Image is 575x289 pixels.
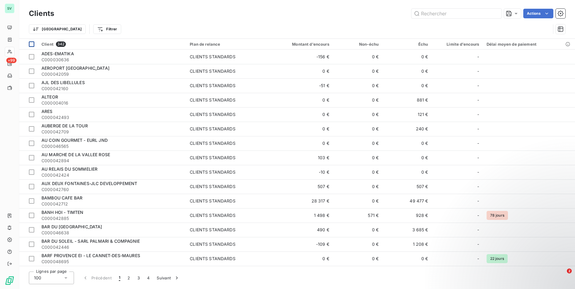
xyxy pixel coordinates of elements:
div: CLIENTS STANDARDS [190,97,235,103]
span: - [477,169,479,175]
td: 0 € [382,151,432,165]
span: - [477,184,479,190]
span: C000042493 [42,114,183,120]
button: Précédent [79,272,115,284]
span: C000004016 [42,100,183,106]
span: AU COIN GOURMET - EURL JND [42,138,108,143]
td: 0 € [266,107,333,122]
td: 0 € [382,78,432,93]
td: 1 208 € [382,237,432,251]
img: Logo LeanPay [5,276,14,285]
td: -109 € [266,237,333,251]
td: 0 € [333,223,382,237]
div: CLIENTS STANDARDS [190,227,235,233]
td: -6 764 € [266,266,333,280]
span: C000042885 [42,215,183,221]
div: CLIENTS STANDARDS [190,155,235,161]
span: AU MARCHE DE LA VALLEE ROSE [42,152,110,157]
span: - [477,227,479,233]
button: 3 [134,272,143,284]
span: BAMBOU CAFE BAR [42,195,82,200]
button: 4 [143,272,153,284]
td: 0 € [333,50,382,64]
div: Montant d'encours [270,42,329,47]
span: - [477,83,479,89]
td: 3 685 € [382,223,432,237]
td: -10 € [266,165,333,179]
span: - [477,198,479,204]
td: -51 € [266,78,333,93]
div: CLIENTS STANDARDS [190,198,235,204]
span: AU RELAIS DU SOMMELIER [42,166,97,172]
span: 1 [119,275,120,281]
span: AEROPORT [GEOGRAPHIC_DATA] [42,65,109,71]
td: 9 977 € [382,266,432,280]
span: - [477,97,479,103]
iframe: Intercom live chat [555,269,569,283]
div: CLIENTS STANDARDS [190,212,235,218]
span: C000046565 [42,143,183,149]
span: ADES-EMATIKA [42,51,74,56]
span: C000046638 [42,230,183,236]
td: 0 € [333,194,382,208]
td: 103 € [266,151,333,165]
td: 0 € [382,251,432,266]
td: 490 € [266,223,333,237]
td: 507 € [266,179,333,194]
span: ALTEOR [42,94,58,99]
div: CLIENTS STANDARDS [190,54,235,60]
span: C000042424 [42,172,183,178]
span: 78 jours [487,211,508,220]
div: Échu [386,42,428,47]
td: 0 € [266,93,333,107]
td: 0 € [333,136,382,151]
td: 240 € [382,122,432,136]
span: 2 [567,269,572,273]
td: 0 € [333,93,382,107]
span: - [477,155,479,161]
span: AUX DEUX FONTAINES-JLC DEVELOPPEMENT [42,181,137,186]
span: C000042160 [42,86,183,92]
div: CLIENTS STANDARDS [190,169,235,175]
button: 2 [124,272,134,284]
div: Plan de relance [190,42,263,47]
span: 342 [56,41,66,47]
div: Non-échu [337,42,379,47]
td: 0 € [266,122,333,136]
td: 0 € [266,64,333,78]
span: Client [42,42,54,47]
span: - [477,140,479,146]
td: 0 € [333,237,382,251]
div: CLIENTS STANDARDS [190,140,235,146]
button: Suivant [153,272,183,284]
span: - [477,212,479,218]
td: 0 € [333,122,382,136]
td: 0 € [333,165,382,179]
td: 0 € [266,251,333,266]
div: CLIENTS STANDARDS [190,126,235,132]
button: Actions [523,9,553,18]
td: 928 € [382,208,432,223]
div: Limite d’encours [435,42,479,47]
iframe: Intercom notifications message [455,231,575,273]
td: 0 € [382,50,432,64]
span: C000042059 [42,71,183,77]
span: C000042712 [42,201,183,207]
td: 0 € [382,136,432,151]
span: C000042446 [42,244,183,250]
td: 0 € [333,107,382,122]
span: BARF PROVENCE EI - LE CANNET-DES-MAURES [42,253,140,258]
div: CLIENTS STANDARDS [190,184,235,190]
td: 0 € [382,64,432,78]
span: ARES [42,109,53,114]
td: 0 € [266,136,333,151]
span: C000042760 [42,187,183,193]
button: Filtrer [93,24,121,34]
span: BANH HOI - TIMTEN [42,210,84,215]
div: CLIENTS STANDARDS [190,83,235,89]
span: BAR DU [GEOGRAPHIC_DATA] [42,224,102,229]
span: AJL DES LIBELLULES [42,80,85,85]
td: 881 € [382,93,432,107]
span: - [477,54,479,60]
td: 0 € [333,179,382,194]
